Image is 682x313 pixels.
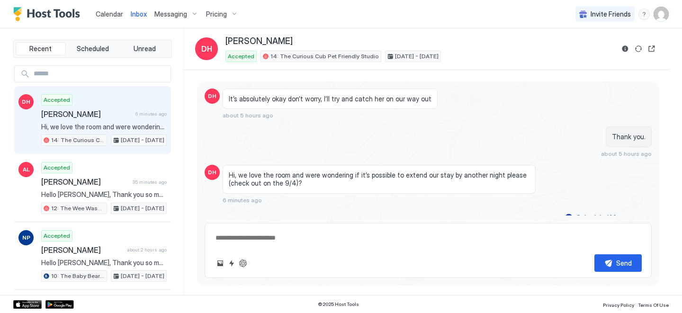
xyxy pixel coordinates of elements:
span: about 5 hours ago [601,150,652,157]
span: NP [22,233,30,242]
span: about 5 hours ago [223,112,273,119]
button: Unread [119,42,170,55]
span: Invite Friends [591,10,631,18]
span: Unread [134,45,156,53]
span: DH [208,168,216,177]
button: Upload image [215,258,226,269]
span: Recent [29,45,52,53]
span: Pricing [206,10,227,18]
button: ChatGPT Auto Reply [237,258,249,269]
span: 14: The Curious Cub Pet Friendly Studio [51,136,105,144]
span: 6 minutes ago [135,111,167,117]
button: Scheduled Messages [564,211,652,224]
span: 6 minutes ago [223,197,262,204]
span: Accepted [44,96,70,104]
span: © 2025 Host Tools [318,301,359,307]
span: Thank you. [612,133,646,141]
span: Accepted [44,163,70,172]
input: Input Field [30,66,170,82]
div: Send [616,258,632,268]
span: Accepted [44,232,70,240]
div: User profile [654,7,669,22]
span: 35 minutes ago [133,179,167,185]
button: Open reservation [646,43,657,54]
span: Messaging [154,10,187,18]
span: Accepted [228,52,254,61]
span: 10: The Baby Bear Pet Friendly Studio [51,272,105,280]
span: DH [201,43,212,54]
span: [PERSON_NAME] [41,177,129,187]
button: Scheduled [68,42,118,55]
span: Hi, we love the room and were wondering if it’s possible to extend our stay by another night plea... [229,171,529,188]
span: [PERSON_NAME] [41,245,123,255]
button: Send [594,254,642,272]
span: 14: The Curious Cub Pet Friendly Studio [270,52,379,61]
button: Sync reservation [633,43,644,54]
span: [DATE] - [DATE] [121,204,164,213]
span: AL [23,165,30,174]
span: [DATE] - [DATE] [395,52,439,61]
span: DH [22,98,30,106]
span: 12: The Wee Washoe Pet-Friendly Studio [51,204,105,213]
span: [DATE] - [DATE] [121,272,164,280]
button: Recent [16,42,66,55]
span: Hi, we love the room and were wondering if it’s possible to extend our stay by another night plea... [41,123,167,131]
div: tab-group [13,40,172,58]
span: Hello [PERSON_NAME], Thank you so much for your booking! We'll send the check-in instructions [DA... [41,190,167,199]
a: Inbox [131,9,147,19]
button: Quick reply [226,258,237,269]
span: Hello [PERSON_NAME], Thank you so much for your booking! We'll send the check-in instructions on ... [41,259,167,267]
a: Calendar [96,9,123,19]
span: [PERSON_NAME] [41,109,132,119]
span: about 2 hours ago [127,247,167,253]
span: DH [208,92,216,100]
a: App Store [13,300,42,309]
span: [PERSON_NAME] [225,36,293,47]
a: Host Tools Logo [13,7,84,21]
span: Privacy Policy [603,302,634,308]
span: Calendar [96,10,123,18]
span: Inbox [131,10,147,18]
div: menu [638,9,650,20]
span: It’s absolutely okay don’t worry, I’ll try and catch her on our way out [229,95,431,103]
button: Reservation information [619,43,631,54]
div: Scheduled Messages [576,213,641,223]
span: Terms Of Use [638,302,669,308]
span: [DATE] - [DATE] [121,136,164,144]
a: Terms Of Use [638,299,669,309]
span: Scheduled [77,45,109,53]
a: Privacy Policy [603,299,634,309]
a: Google Play Store [45,300,74,309]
